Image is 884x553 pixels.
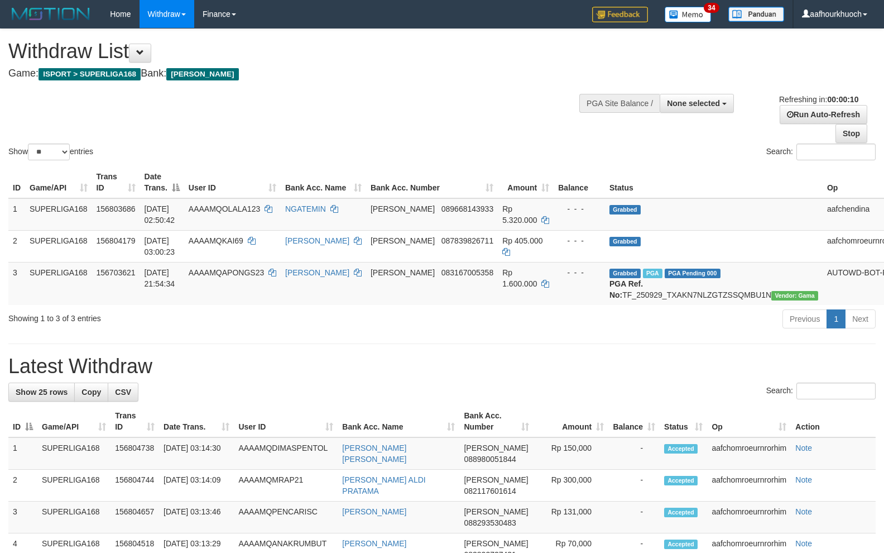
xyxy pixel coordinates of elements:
a: Note [795,444,812,452]
span: [DATE] 21:54:34 [145,268,175,288]
span: Accepted [664,508,698,517]
a: Note [795,539,812,548]
td: 3 [8,502,37,533]
span: Marked by aafchhiseyha [643,269,662,278]
th: Date Trans.: activate to sort column ascending [159,406,234,437]
span: Refreshing in: [779,95,858,104]
span: Copy 082117601614 to clipboard [464,487,516,495]
h1: Latest Withdraw [8,355,876,378]
td: 3 [8,262,25,305]
td: SUPERLIGA168 [25,262,92,305]
td: SUPERLIGA168 [25,198,92,231]
span: Accepted [664,540,698,549]
input: Search: [796,383,876,399]
td: aafchomroeurnrorhim [707,437,791,470]
span: Accepted [664,444,698,454]
td: 156804738 [110,437,159,470]
span: Grabbed [609,237,641,246]
a: [PERSON_NAME] [285,268,349,277]
th: Bank Acc. Name: activate to sort column ascending [338,406,459,437]
td: 156804657 [110,502,159,533]
th: Balance: activate to sort column ascending [608,406,660,437]
a: [PERSON_NAME] [PERSON_NAME] [342,444,406,464]
span: [DATE] 02:50:42 [145,204,175,225]
label: Search: [766,144,876,160]
td: SUPERLIGA168 [37,502,110,533]
th: Op: activate to sort column ascending [707,406,791,437]
th: Amount: activate to sort column ascending [498,166,554,198]
div: - - - [558,203,600,214]
input: Search: [796,144,876,160]
td: Rp 300,000 [534,470,608,502]
div: PGA Site Balance / [579,94,660,113]
td: 1 [8,198,25,231]
span: Grabbed [609,269,641,278]
span: [PERSON_NAME] [371,268,435,277]
span: Rp 5.320.000 [502,204,537,225]
a: [PERSON_NAME] [342,507,406,516]
td: aafchomroeurnrorhim [707,502,791,533]
label: Show entries [8,144,93,160]
span: Accepted [664,476,698,485]
td: 1 [8,437,37,470]
span: 156803686 [97,204,136,213]
a: Copy [74,383,108,402]
span: [PERSON_NAME] [464,539,528,548]
span: [PERSON_NAME] [371,204,435,213]
span: [DATE] 03:00:23 [145,236,175,256]
img: MOTION_logo.png [8,6,93,22]
span: [PERSON_NAME] [371,236,435,245]
label: Search: [766,383,876,399]
a: Note [795,475,812,484]
a: Next [845,309,876,328]
span: AAAAMQOLALA123 [189,204,260,213]
td: TF_250929_TXAKN7NLZGTZSSQMBU1N [605,262,823,305]
td: SUPERLIGA168 [25,230,92,262]
div: - - - [558,267,600,278]
th: Status: activate to sort column ascending [660,406,707,437]
h1: Withdraw List [8,40,578,63]
a: CSV [108,383,138,402]
span: [PERSON_NAME] [166,68,238,80]
a: [PERSON_NAME] [285,236,349,245]
span: Copy 089668143933 to clipboard [441,204,493,213]
a: Stop [835,124,867,143]
th: ID: activate to sort column descending [8,406,37,437]
th: Status [605,166,823,198]
a: Previous [782,309,827,328]
b: PGA Ref. No: [609,279,643,299]
div: - - - [558,235,600,246]
td: Rp 150,000 [534,437,608,470]
span: 34 [704,3,719,13]
a: Run Auto-Refresh [780,105,867,124]
span: Copy 083167005358 to clipboard [441,268,493,277]
span: Copy 087839826711 to clipboard [441,236,493,245]
th: User ID: activate to sort column ascending [234,406,338,437]
button: None selected [660,94,734,113]
a: [PERSON_NAME] ALDI PRATAMA [342,475,425,495]
th: Game/API: activate to sort column ascending [37,406,110,437]
td: aafchomroeurnrorhim [707,470,791,502]
span: PGA Pending [665,269,720,278]
span: Copy 088980051844 to clipboard [464,455,516,464]
img: panduan.png [728,7,784,22]
th: Bank Acc. Number: activate to sort column ascending [459,406,534,437]
div: Showing 1 to 3 of 3 entries [8,308,360,324]
span: Vendor URL: https://trx31.1velocity.biz [771,291,818,301]
td: [DATE] 03:14:30 [159,437,234,470]
span: 156703621 [97,268,136,277]
td: 156804744 [110,470,159,502]
td: - [608,502,660,533]
th: Balance [554,166,605,198]
td: SUPERLIGA168 [37,470,110,502]
td: [DATE] 03:13:46 [159,502,234,533]
span: [PERSON_NAME] [464,475,528,484]
span: Rp 405.000 [502,236,542,245]
td: SUPERLIGA168 [37,437,110,470]
span: CSV [115,388,131,397]
td: 2 [8,230,25,262]
th: Action [791,406,876,437]
select: Showentries [28,144,70,160]
td: - [608,470,660,502]
span: Grabbed [609,205,641,214]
